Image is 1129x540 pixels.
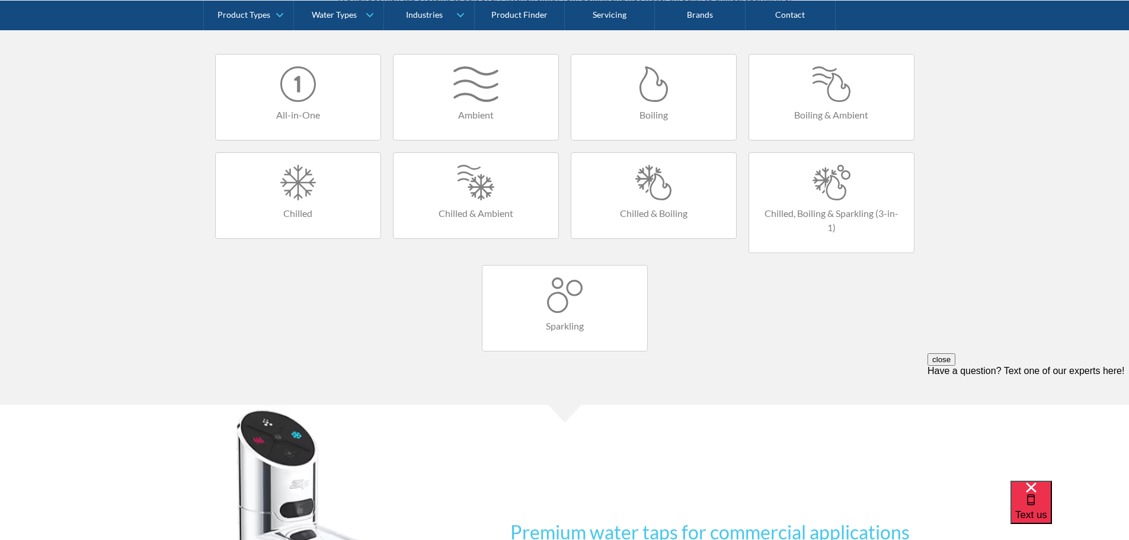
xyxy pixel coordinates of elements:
[406,9,443,20] div: Industries
[761,108,902,122] h4: Boiling & Ambient
[571,54,737,140] a: Boiling
[405,108,546,122] h4: Ambient
[218,9,270,20] div: Product Types
[215,152,381,239] a: Chilled
[761,206,902,235] h4: Chilled, Boiling & Sparkling (3-in-1)
[405,206,546,221] h4: Chilled & Ambient
[583,206,724,221] h4: Chilled & Boiling
[927,353,1129,496] iframe: podium webchat widget prompt
[583,108,724,122] h4: Boiling
[393,54,559,140] a: Ambient
[228,108,369,122] h4: All-in-One
[1010,481,1129,540] iframe: podium webchat widget bubble
[393,152,559,239] a: Chilled & Ambient
[482,265,648,352] a: Sparkling
[749,54,914,140] a: Boiling & Ambient
[312,9,357,20] div: Water Types
[571,152,737,239] a: Chilled & Boiling
[215,54,381,140] a: All-in-One
[228,206,369,221] h4: Chilled
[749,152,914,253] a: Chilled, Boiling & Sparkling (3-in-1)
[494,319,635,333] h4: Sparkling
